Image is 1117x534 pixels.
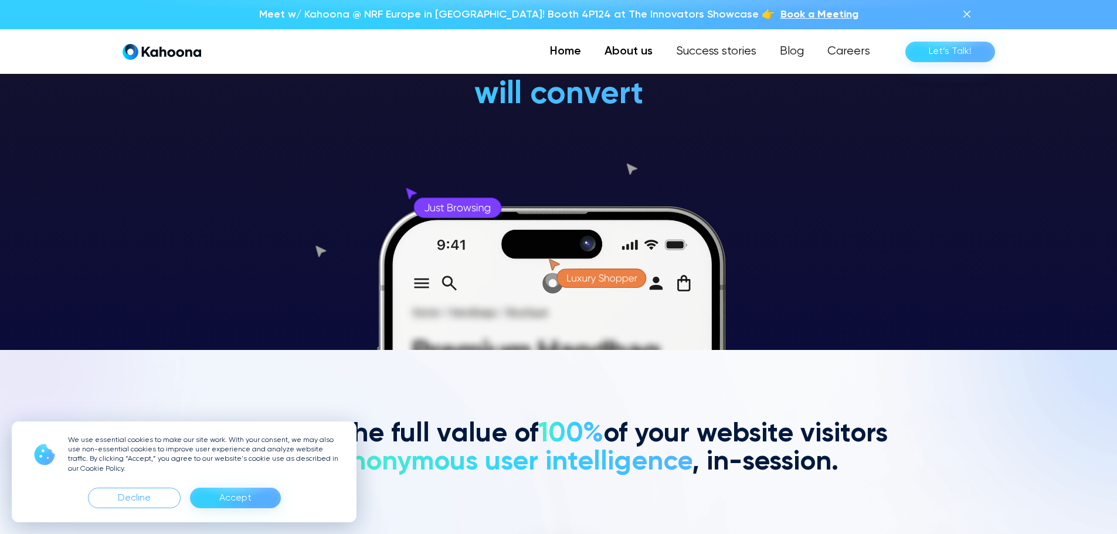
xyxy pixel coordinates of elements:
div: Decline [88,488,181,508]
div: Accept [190,488,281,508]
h1: will convert [386,77,731,112]
a: About us [593,40,664,63]
div: Decline [118,489,151,508]
a: Let’s Talk! [905,42,995,62]
div: Accept [219,489,252,508]
g: Just Browsing [425,203,490,213]
a: Home [538,40,593,63]
p: We use essential cookies to make our site work. With your consent, we may also use non-essential ... [68,436,342,474]
p: Meet w/ Kahoona @ NRF Europe in [GEOGRAPHIC_DATA]! Booth 4P124 at The Innovators Showcase 👉 [259,7,775,22]
a: home [123,43,201,60]
a: Book a Meeting [780,7,858,22]
a: Success stories [664,40,768,63]
span: 100% [538,420,603,447]
a: Blog [768,40,816,63]
h2: Capture the full value of of your website visitors with , in-session. [225,420,893,477]
span: Book a Meeting [780,9,858,20]
g: Luxury Shopper [568,274,637,284]
span: anonymous user intelligence [332,448,692,475]
div: Let’s Talk! [929,42,972,61]
a: Careers [816,40,882,63]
